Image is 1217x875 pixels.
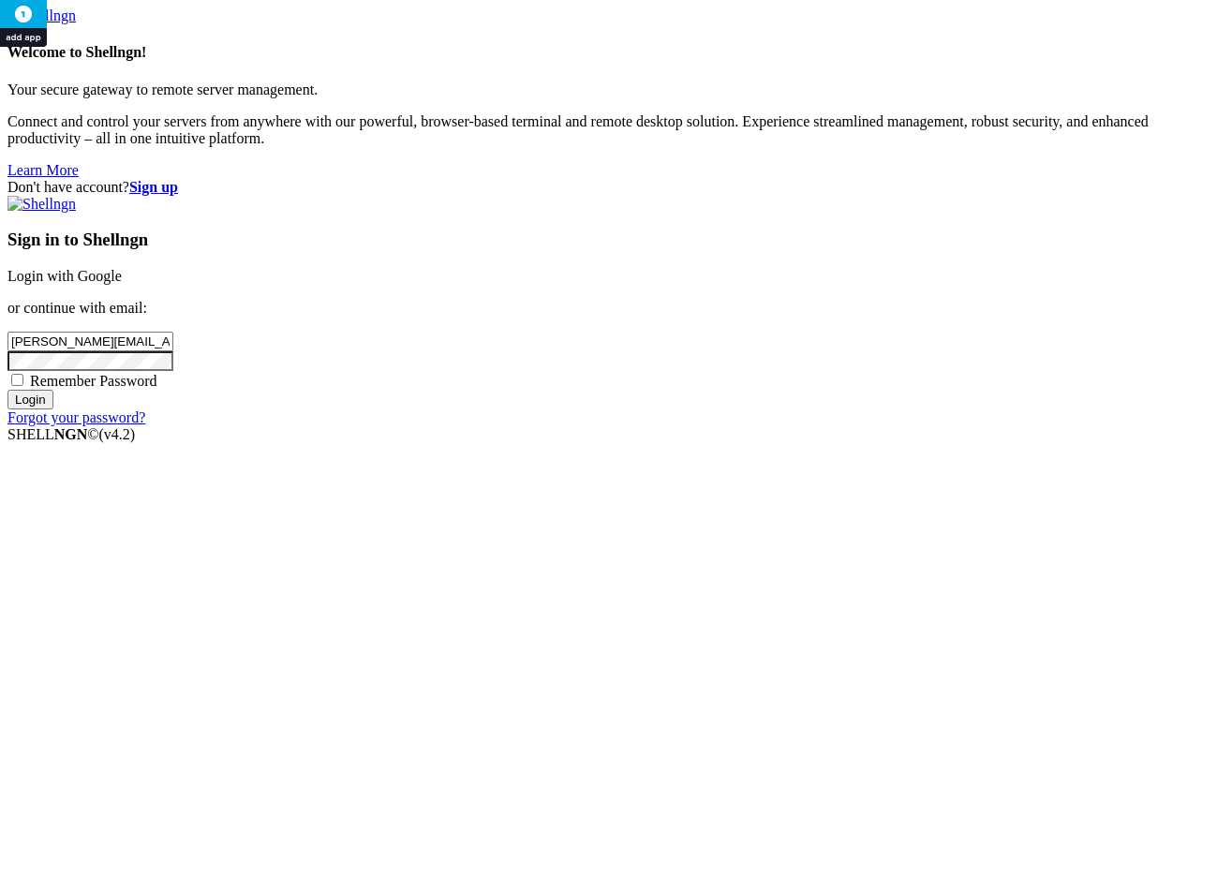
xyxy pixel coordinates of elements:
img: Shellngn [7,196,76,213]
span: SHELL © [7,426,135,442]
a: Learn More [7,162,79,178]
input: Remember Password [11,374,23,386]
div: Don't have account? [7,179,1210,196]
p: Your secure gateway to remote server management. [7,82,1210,98]
a: Forgot your password? [7,409,145,425]
b: NGN [54,426,88,442]
span: 4.2.0 [99,426,136,442]
span: Remember Password [30,373,157,389]
p: Connect and control your servers from anywhere with our powerful, browser-based terminal and remo... [7,113,1210,147]
input: Email address [7,332,173,351]
h4: Welcome to Shellngn! [7,44,1210,61]
input: Login [7,390,53,409]
p: or continue with email: [7,300,1210,317]
h3: Sign in to Shellngn [7,230,1210,250]
a: Sign up [129,179,178,195]
a: Login with Google [7,268,122,284]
